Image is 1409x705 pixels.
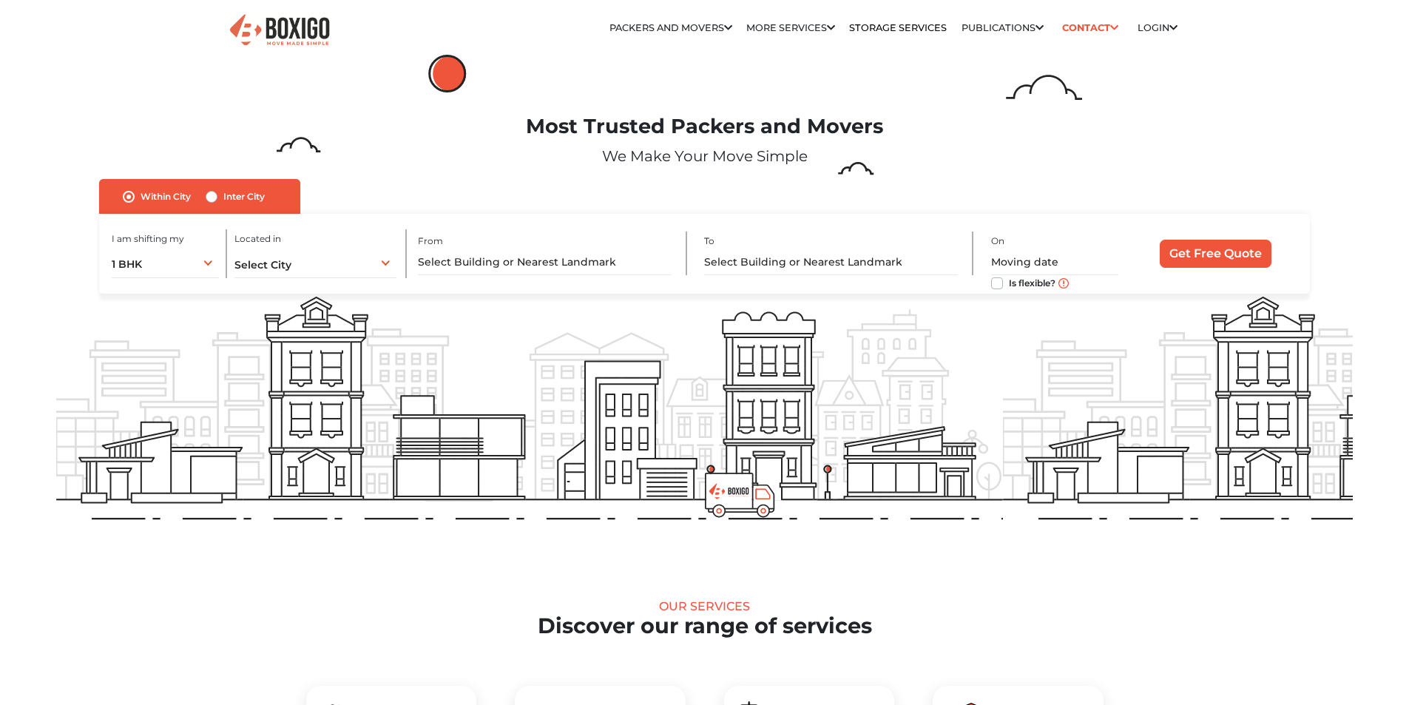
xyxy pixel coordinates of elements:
input: Get Free Quote [1160,240,1271,268]
img: move_date_info [1058,278,1069,289]
input: Select Building or Nearest Landmark [704,249,958,275]
label: From [418,235,443,248]
label: Is flexible? [1009,274,1055,290]
label: To [704,235,714,248]
label: Located in [234,232,281,246]
h2: Discover our range of services [56,613,1353,639]
a: Storage Services [849,22,947,33]
a: Login [1138,22,1177,33]
span: Select City [234,258,291,271]
label: Within City [141,188,191,206]
a: Publications [962,22,1044,33]
img: Boxigo [228,13,331,49]
img: boxigo_prackers_and_movers_truck [705,473,775,518]
a: Contact [1058,16,1124,39]
label: Inter City [223,188,265,206]
a: More services [746,22,835,33]
a: Packers and Movers [609,22,732,33]
h1: Most Trusted Packers and Movers [56,115,1353,139]
input: Select Building or Nearest Landmark [418,249,672,275]
span: 1 BHK [112,257,142,271]
label: I am shifting my [112,232,184,246]
div: Our Services [56,599,1353,613]
p: We Make Your Move Simple [56,145,1353,167]
input: Moving date [991,249,1118,275]
label: On [991,235,1004,248]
